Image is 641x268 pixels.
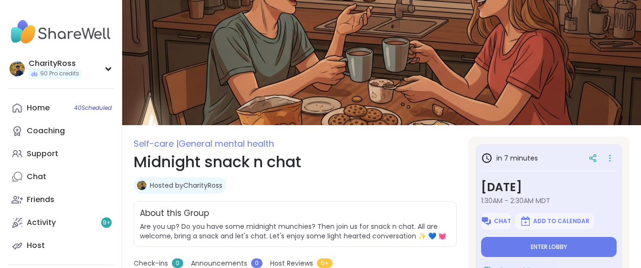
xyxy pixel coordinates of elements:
h2: About this Group [140,207,209,220]
span: Add to Calendar [533,217,589,225]
span: General mental health [179,138,274,150]
a: Host [8,234,114,257]
span: 40 Scheduled [74,104,112,112]
a: Support [8,142,114,165]
span: 0 [251,258,263,268]
span: 0 [172,258,183,268]
a: Chat [8,165,114,188]
span: 1:30AM - 2:30AM MDT [481,196,617,205]
div: Friends [27,194,54,205]
button: Chat [481,213,511,229]
div: Coaching [27,126,65,136]
span: Enter lobby [531,243,567,251]
a: Friends [8,188,114,211]
button: Add to Calendar [515,213,594,229]
div: Support [27,149,58,159]
img: CharityRoss [10,61,25,76]
div: CharityRoss [29,58,81,69]
h3: [DATE] [481,179,617,196]
span: 9 + [103,219,111,227]
h1: Midnight snack n chat [134,150,457,173]
button: Enter lobby [481,237,617,257]
div: Host [27,240,45,251]
img: ShareWell Logomark [520,215,531,227]
span: Chat [494,217,511,225]
div: Activity [27,217,56,228]
a: Home40Scheduled [8,96,114,119]
img: CharityRoss [137,181,147,190]
h3: in 7 minutes [481,152,538,164]
a: Hosted byCharityRoss [150,181,222,190]
span: Self-care | [134,138,179,150]
div: Home [27,103,50,113]
span: Are you up? Do you have some midnight munchies? Then join us for snack n chat. All are welcome, b... [140,222,451,241]
span: 5+ [317,258,333,268]
div: Chat [27,172,46,182]
a: Coaching [8,119,114,142]
a: Activity9+ [8,211,114,234]
img: ShareWell Logomark [481,215,492,227]
span: 90 Pro credits [40,70,79,78]
img: ShareWell Nav Logo [8,15,114,49]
